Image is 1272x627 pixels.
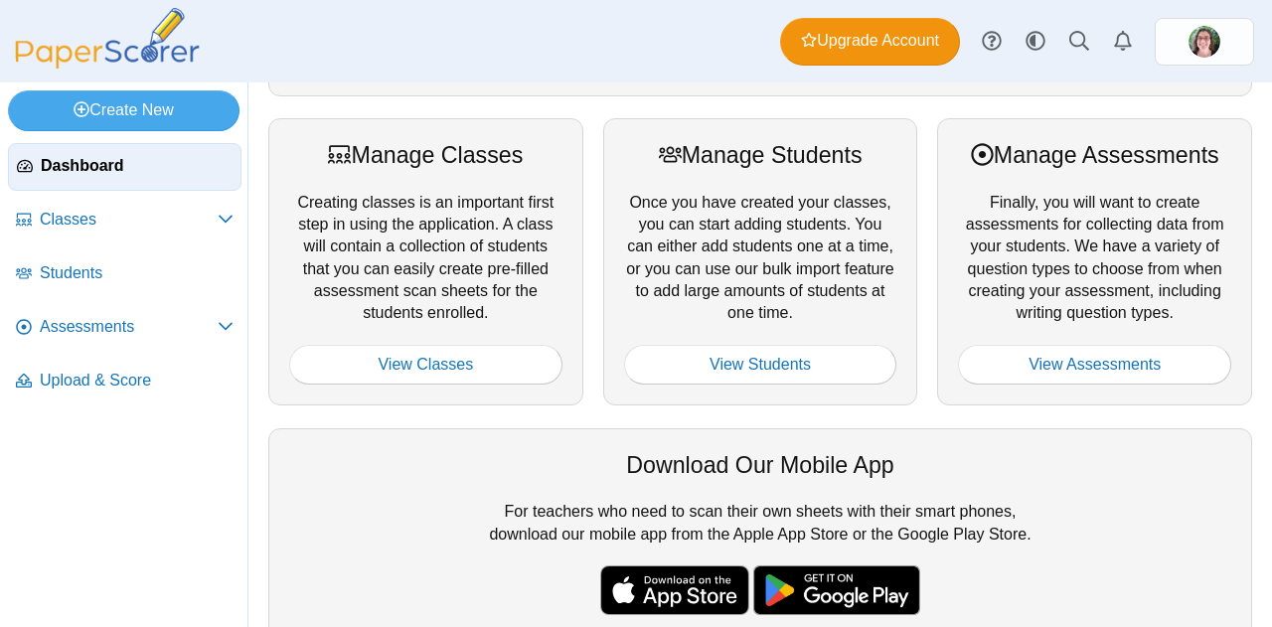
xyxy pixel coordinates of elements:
span: Classes [40,209,218,231]
a: Create New [8,90,239,130]
span: Brooke Kelly [1189,26,1220,58]
div: Finally, you will want to create assessments for collecting data from your students. We have a va... [937,118,1252,405]
div: Manage Classes [289,139,562,171]
span: Students [40,262,234,284]
a: View Classes [289,345,562,385]
span: Dashboard [41,155,233,177]
a: PaperScorer [8,55,207,72]
div: Manage Assessments [958,139,1231,171]
a: Assessments [8,304,241,352]
img: ps.jIrQeq6sXhOn61F0 [1189,26,1220,58]
a: Classes [8,197,241,244]
img: google-play-badge.png [753,565,920,615]
a: Students [8,250,241,298]
a: ps.jIrQeq6sXhOn61F0 [1155,18,1254,66]
a: Dashboard [8,143,241,191]
div: Manage Students [624,139,897,171]
span: Assessments [40,316,218,338]
div: Download Our Mobile App [289,449,1231,481]
img: PaperScorer [8,8,207,69]
div: Creating classes is an important first step in using the application. A class will contain a coll... [268,118,583,405]
a: View Assessments [958,345,1231,385]
div: Once you have created your classes, you can start adding students. You can either add students on... [603,118,918,405]
a: Upload & Score [8,358,241,405]
span: Upload & Score [40,370,234,392]
a: Upgrade Account [780,18,960,66]
a: Alerts [1101,20,1145,64]
a: View Students [624,345,897,385]
span: Upgrade Account [801,30,939,52]
img: apple-store-badge.svg [600,565,749,615]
